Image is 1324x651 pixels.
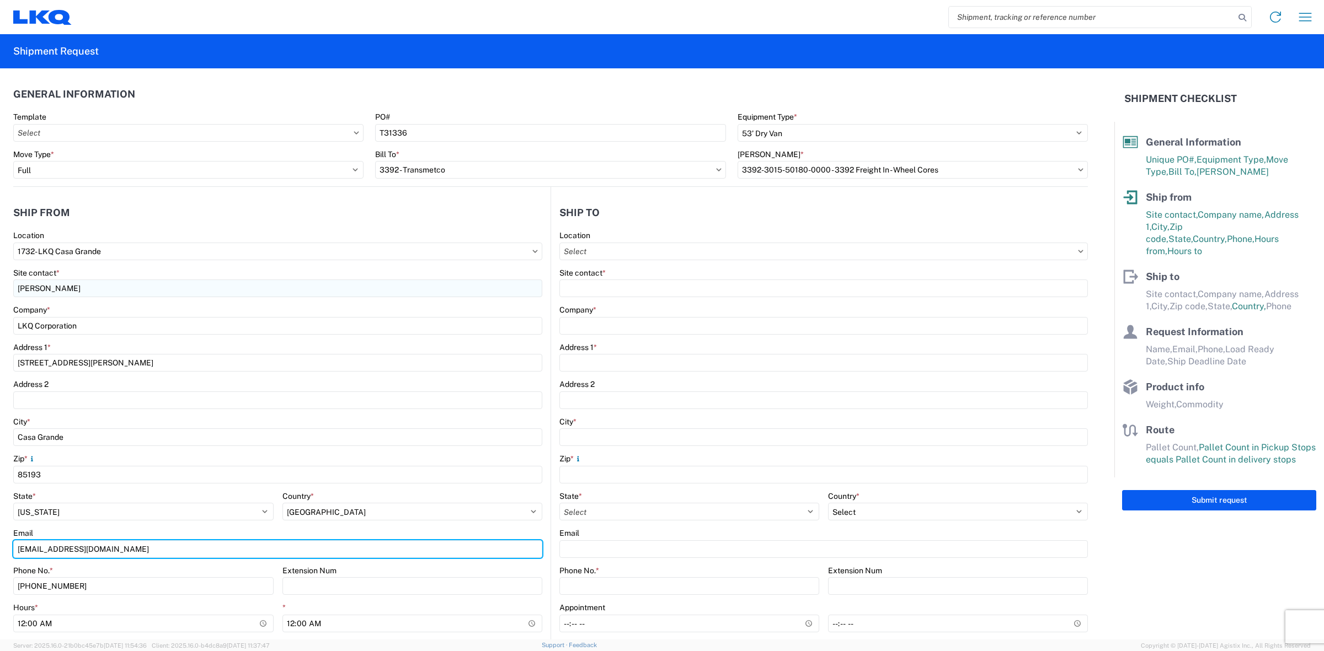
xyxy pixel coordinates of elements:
label: PO# [375,112,390,122]
label: Address 2 [13,379,49,389]
label: Address 2 [559,379,595,389]
span: Hours to [1167,246,1202,256]
label: Extension Num [282,566,337,575]
span: [PERSON_NAME] [1197,166,1269,177]
label: Country [282,491,314,501]
label: Address 1 [13,342,51,352]
label: Zip [13,454,36,464]
input: Select [559,243,1088,260]
label: Location [559,230,590,240]
label: Phone No. [559,566,599,575]
h2: Ship to [559,207,600,218]
span: City, [1151,222,1170,232]
a: Support [542,642,569,648]
label: Email [13,528,33,538]
label: [PERSON_NAME] [738,149,804,159]
span: State, [1168,234,1193,244]
span: Weight, [1146,399,1176,410]
label: Bill To [375,149,399,159]
h2: Shipment Request [13,45,99,58]
label: Email [559,528,579,538]
span: Client: 2025.16.0-b4dc8a9 [152,642,270,649]
span: Country, [1193,234,1227,244]
input: Select [13,243,542,260]
span: Phone, [1227,234,1254,244]
a: Feedback [569,642,597,648]
label: Location [13,230,44,240]
span: Bill To, [1168,166,1197,177]
label: State [13,491,36,501]
span: [DATE] 11:37:47 [227,642,270,649]
span: General Information [1146,136,1241,148]
span: Route [1146,424,1174,435]
span: Name, [1146,344,1172,354]
span: Unique PO#, [1146,154,1197,165]
span: Phone [1266,301,1291,311]
span: Server: 2025.16.0-21b0bc45e7b [13,642,147,649]
span: Commodity [1176,399,1224,410]
h2: Ship from [13,207,70,218]
label: Phone No. [13,566,53,575]
span: Email, [1172,344,1198,354]
label: Company [559,305,596,315]
span: Country, [1232,301,1266,311]
label: Move Type [13,149,54,159]
input: Select [738,161,1088,179]
label: Equipment Type [738,112,797,122]
span: [DATE] 11:54:36 [104,642,147,649]
span: City, [1151,301,1170,311]
span: Request Information [1146,326,1243,337]
label: State [559,491,582,501]
span: Zip code, [1170,301,1208,311]
label: Extension Num [828,566,882,575]
label: Hours [13,602,38,612]
span: Ship from [1146,191,1192,203]
span: Company name, [1198,289,1264,299]
h2: Shipment Checklist [1124,92,1237,105]
span: Pallet Count in Pickup Stops equals Pallet Count in delivery stops [1146,442,1316,465]
span: State, [1208,301,1232,311]
span: Copyright © [DATE]-[DATE] Agistix Inc., All Rights Reserved [1141,641,1311,650]
span: Site contact, [1146,209,1198,220]
span: Equipment Type, [1197,154,1266,165]
input: Select [375,161,725,179]
span: Site contact, [1146,289,1198,299]
span: Product info [1146,381,1204,392]
input: Select [13,124,364,142]
span: Phone, [1198,344,1225,354]
span: Pallet Count, [1146,442,1199,453]
label: Site contact [559,268,606,278]
button: Submit request [1122,490,1316,510]
label: City [13,417,30,427]
label: Address 1 [559,342,597,352]
label: City [559,417,576,427]
span: Ship to [1146,271,1179,282]
span: Company name, [1198,209,1264,220]
h2: General Information [13,89,135,100]
label: Template [13,112,46,122]
label: Country [828,491,859,501]
label: Zip [559,454,583,464]
label: Company [13,305,50,315]
span: Ship Deadline Date [1167,356,1246,367]
label: Site contact [13,268,60,278]
input: Shipment, tracking or reference number [949,7,1235,28]
label: Appointment [559,602,605,612]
